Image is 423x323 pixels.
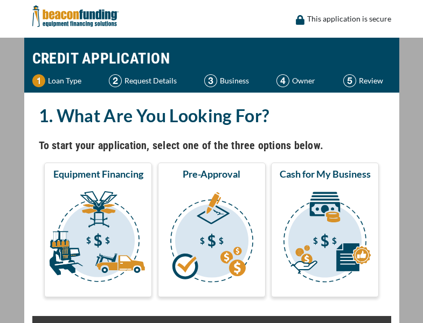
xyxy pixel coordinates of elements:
p: Request Details [124,74,177,87]
img: lock icon to convery security [296,15,304,25]
button: Equipment Financing [44,163,152,297]
h2: 1. What Are You Looking For? [39,103,385,128]
img: Step 1 [32,74,45,87]
p: Owner [292,74,315,87]
img: Step 5 [343,74,356,87]
p: Review [359,74,383,87]
span: Cash for My Business [280,167,371,180]
img: Equipment Financing [46,185,150,292]
button: Pre-Approval [158,163,266,297]
h4: To start your application, select one of the three options below. [39,136,385,155]
span: Equipment Financing [53,167,143,180]
p: Business [220,74,249,87]
img: Pre-Approval [160,185,263,292]
p: Loan Type [48,74,81,87]
img: Cash for My Business [273,185,377,292]
img: Step 3 [204,74,217,87]
img: Step 4 [276,74,289,87]
h1: CREDIT APPLICATION [32,43,391,74]
img: Step 2 [109,74,122,87]
p: This application is secure [307,12,391,25]
button: Cash for My Business [271,163,379,297]
span: Pre-Approval [183,167,240,180]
